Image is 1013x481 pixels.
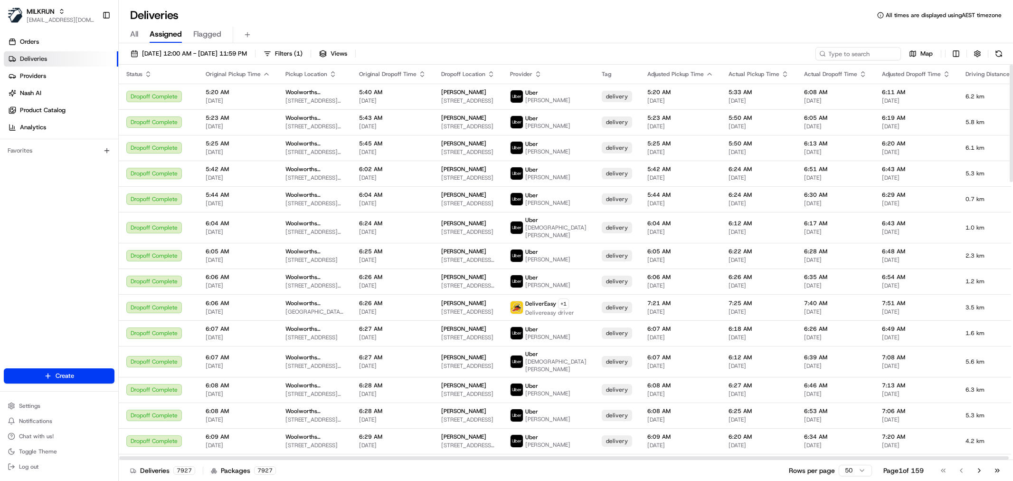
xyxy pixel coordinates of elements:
[966,93,1010,100] span: 6.2 km
[4,445,114,458] button: Toggle Theme
[359,140,426,147] span: 5:45 AM
[882,220,950,227] span: 6:43 AM
[729,334,789,341] span: [DATE]
[4,68,118,84] a: Providers
[206,174,270,182] span: [DATE]
[511,356,523,368] img: uber-new-logo.jpeg
[359,382,426,389] span: 6:28 AM
[647,191,713,199] span: 5:44 AM
[285,228,344,236] span: [STREET_ADDRESS][PERSON_NAME]
[206,382,270,389] span: 6:08 AM
[19,463,38,471] span: Log out
[359,148,426,156] span: [DATE]
[729,191,789,199] span: 6:24 AM
[359,325,426,333] span: 6:27 AM
[882,114,950,122] span: 6:19 AM
[804,165,867,173] span: 6:51 AM
[4,430,114,443] button: Chat with us!
[259,47,307,60] button: Filters(1)
[729,123,789,130] span: [DATE]
[729,174,789,182] span: [DATE]
[647,70,704,78] span: Adjusted Pickup Time
[285,362,344,370] span: [STREET_ADDRESS][PERSON_NAME]
[992,47,1005,60] button: Refresh
[882,88,950,96] span: 6:11 AM
[206,256,270,264] span: [DATE]
[882,354,950,361] span: 7:08 AM
[359,123,426,130] span: [DATE]
[359,248,426,255] span: 6:25 AM
[525,281,570,289] span: [PERSON_NAME]
[804,191,867,199] span: 6:30 AM
[206,165,270,173] span: 5:42 AM
[511,90,523,103] img: uber-new-logo.jpeg
[729,256,789,264] span: [DATE]
[729,325,789,333] span: 6:18 AM
[441,123,495,130] span: [STREET_ADDRESS]
[606,278,628,285] span: delivery
[511,327,523,339] img: uber-new-logo.jpeg
[206,123,270,130] span: [DATE]
[206,70,261,78] span: Original Pickup Time
[441,114,486,122] span: [PERSON_NAME]
[19,417,52,425] span: Notifications
[359,362,426,370] span: [DATE]
[4,399,114,413] button: Settings
[511,275,523,288] img: uber-new-logo.jpeg
[882,191,950,199] span: 6:29 AM
[441,165,486,173] span: [PERSON_NAME]
[206,299,270,307] span: 6:06 AM
[804,70,857,78] span: Actual Dropoff Time
[511,116,523,128] img: uber-new-logo.jpeg
[882,282,950,289] span: [DATE]
[511,221,523,234] img: uber-new-logo.jpeg
[19,402,40,410] span: Settings
[285,354,344,361] span: Woolworths Supermarket [GEOGRAPHIC_DATA] - [GEOGRAPHIC_DATA]
[511,301,523,314] img: delivereasy_logo.png
[126,47,251,60] button: [DATE] 12:00 AM - [DATE] 11:59 PM
[441,273,486,281] span: [PERSON_NAME]
[647,354,713,361] span: 6:07 AM
[285,299,344,307] span: Woolworths Supermarket [GEOGRAPHIC_DATA] - [GEOGRAPHIC_DATA]
[525,192,538,199] span: Uber
[729,88,789,96] span: 5:33 AM
[285,220,344,227] span: Woolworths Supermarket [GEOGRAPHIC_DATA] - [GEOGRAPHIC_DATA]
[606,170,628,177] span: delivery
[920,49,933,58] span: Map
[525,358,587,373] span: [DEMOGRAPHIC_DATA][PERSON_NAME]
[275,49,303,58] span: Filters
[525,333,570,341] span: [PERSON_NAME]
[511,435,523,447] img: uber-new-logo.jpeg
[966,144,1010,152] span: 6.1 km
[359,354,426,361] span: 6:27 AM
[285,256,344,264] span: [STREET_ADDRESS]
[882,97,950,105] span: [DATE]
[606,358,628,366] span: delivery
[27,7,55,16] button: MILKRUN
[19,448,57,455] span: Toggle Theme
[441,191,486,199] span: [PERSON_NAME]
[525,166,538,173] span: Uber
[441,282,495,289] span: [STREET_ADDRESS][PERSON_NAME]
[804,140,867,147] span: 6:13 AM
[647,382,713,389] span: 6:08 AM
[441,248,486,255] span: [PERSON_NAME]
[966,252,1010,260] span: 2.3 km
[206,228,270,236] span: [DATE]
[285,97,344,105] span: [STREET_ADDRESS][PERSON_NAME]
[511,142,523,154] img: uber-new-logo.jpeg
[729,70,779,78] span: Actual Pickup Time
[647,325,713,333] span: 6:07 AM
[729,165,789,173] span: 6:24 AM
[441,200,495,207] span: [STREET_ADDRESS]
[19,433,54,440] span: Chat with us!
[511,250,523,262] img: uber-new-logo.jpeg
[150,29,182,40] span: Assigned
[441,220,486,227] span: [PERSON_NAME]
[285,165,344,173] span: Woolworths Supermarket [GEOGRAPHIC_DATA] - [GEOGRAPHIC_DATA]
[359,114,426,122] span: 5:43 AM
[966,170,1010,177] span: 5.3 km
[441,228,495,236] span: [STREET_ADDRESS]
[602,70,611,78] span: Tag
